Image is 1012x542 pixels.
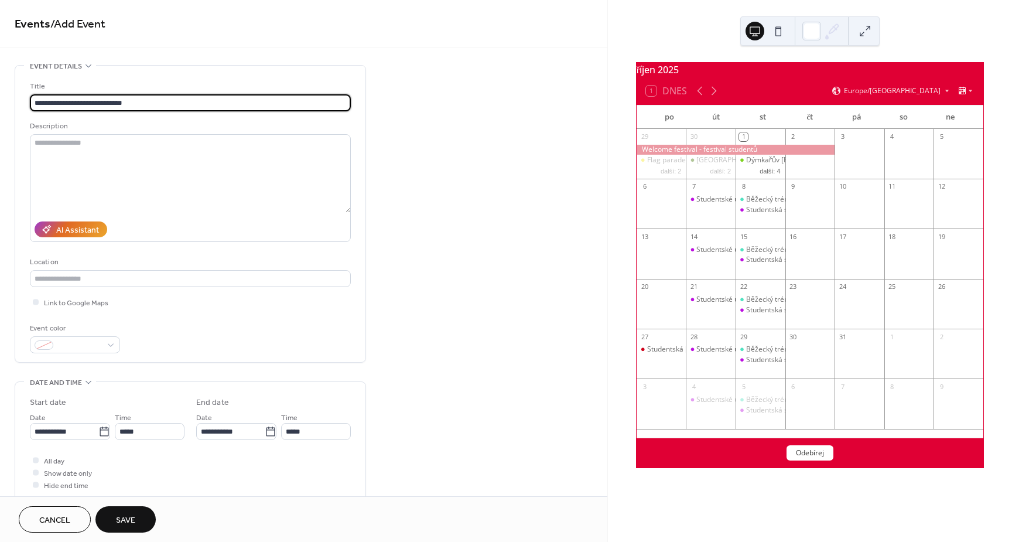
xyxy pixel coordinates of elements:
[739,132,748,141] div: 1
[838,382,847,391] div: 7
[640,132,649,141] div: 29
[689,382,698,391] div: 4
[686,345,736,354] div: Studentské úterý v Zebře
[281,412,298,424] span: Time
[30,377,82,389] span: Date and time
[50,13,105,36] span: / Add Event
[696,295,829,305] div: Studentské úterý v [GEOGRAPHIC_DATA]
[736,355,785,365] div: Studentská středa v Zebře
[746,245,843,255] div: Běžecký trénink s PushRunem
[686,245,736,255] div: Studentské úterý v Zebře
[888,382,897,391] div: 8
[755,165,785,175] button: další: 4
[746,355,883,365] div: Studentská středa v [GEOGRAPHIC_DATA]
[888,132,897,141] div: 4
[787,105,833,129] div: čt
[637,63,983,77] div: říjen 2025
[686,395,736,405] div: Studentské úterý v Zebře
[746,155,836,165] div: Dýmkařův [PERSON_NAME]
[789,382,798,391] div: 6
[746,345,843,354] div: Běžecký trénink s PushRunem
[44,480,88,492] span: Hide end time
[115,412,131,424] span: Time
[789,332,798,341] div: 30
[736,295,785,305] div: Běžecký trénink s PushRunem
[196,412,212,424] span: Date
[637,155,686,165] div: Flag parade
[789,232,798,241] div: 16
[937,282,946,291] div: 26
[693,105,740,129] div: út
[746,395,843,405] div: Běžecký trénink s PushRunem
[736,195,785,204] div: Běžecký trénink s PushRunem
[640,232,649,241] div: 13
[937,382,946,391] div: 9
[19,506,91,533] button: Cancel
[937,132,946,141] div: 5
[746,305,883,315] div: Studentská středa v [GEOGRAPHIC_DATA]
[116,514,135,527] span: Save
[838,182,847,191] div: 10
[746,405,883,415] div: Studentská středa v [GEOGRAPHIC_DATA]
[787,445,833,461] button: Odebírej
[739,182,748,191] div: 8
[789,132,798,141] div: 2
[739,332,748,341] div: 29
[686,155,736,165] div: Nový Zéland - cestovatelská přednáška
[937,182,946,191] div: 12
[44,468,92,480] span: Show date only
[30,80,348,93] div: Title
[30,322,118,335] div: Event color
[44,455,64,468] span: All day
[888,282,897,291] div: 25
[789,282,798,291] div: 23
[739,282,748,291] div: 22
[640,332,649,341] div: 27
[646,105,693,129] div: po
[637,345,686,354] div: Studentská Halloween party - největší v semestru!
[696,155,854,165] div: [GEOGRAPHIC_DATA] - cestovatelská přednáška
[740,105,787,129] div: st
[736,405,785,415] div: Studentská středa v Zebře
[44,297,108,309] span: Link to Google Maps
[789,182,798,191] div: 9
[689,332,698,341] div: 28
[937,232,946,241] div: 19
[696,395,829,405] div: Studentské úterý v [GEOGRAPHIC_DATA]
[56,224,99,237] div: AI Assistant
[696,195,829,204] div: Studentské úterý v [GEOGRAPHIC_DATA]
[739,232,748,241] div: 15
[30,120,348,132] div: Description
[39,514,70,527] span: Cancel
[736,395,785,405] div: Běžecký trénink s PushRunem
[196,397,229,409] div: End date
[746,205,883,215] div: Studentská středa v [GEOGRAPHIC_DATA]
[640,182,649,191] div: 6
[95,506,156,533] button: Save
[888,182,897,191] div: 11
[689,282,698,291] div: 21
[736,245,785,255] div: Běžecký trénink s PushRunem
[30,412,46,424] span: Date
[838,332,847,341] div: 31
[927,105,974,129] div: ne
[838,282,847,291] div: 24
[30,397,66,409] div: Start date
[647,155,686,165] div: Flag parade
[746,295,843,305] div: Běžecký trénink s PushRunem
[689,182,698,191] div: 7
[746,195,843,204] div: Běžecký trénink s PushRunem
[696,245,829,255] div: Studentské úterý v [GEOGRAPHIC_DATA]
[736,205,785,215] div: Studentská středa v Zebře
[640,382,649,391] div: 3
[30,256,348,268] div: Location
[838,132,847,141] div: 3
[706,165,736,175] button: další: 2
[833,105,880,129] div: pá
[637,145,835,155] div: Welcome festival - festival studentů
[838,232,847,241] div: 17
[689,232,698,241] div: 14
[736,155,785,165] div: Dýmkařův koutek
[640,282,649,291] div: 20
